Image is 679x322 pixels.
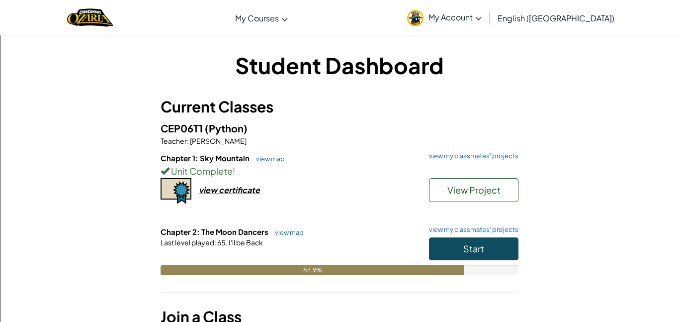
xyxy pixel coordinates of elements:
a: My Courses [230,4,293,31]
span: English ([GEOGRAPHIC_DATA]) [498,13,614,23]
a: Ozaria by CodeCombat logo [67,7,113,28]
span: My Courses [235,13,279,23]
a: English ([GEOGRAPHIC_DATA]) [493,4,619,31]
img: avatar [407,10,424,26]
img: Home [67,7,113,28]
span: My Account [428,12,482,22]
a: My Account [402,2,487,33]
